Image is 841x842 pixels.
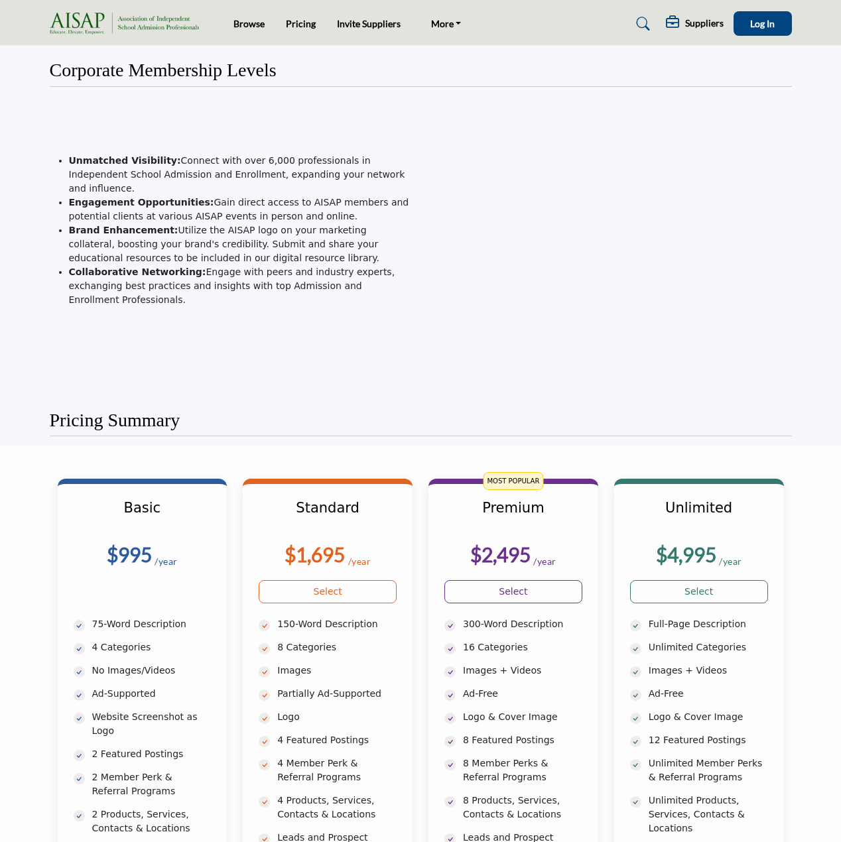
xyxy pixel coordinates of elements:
h2: Pricing Summary [50,409,180,432]
p: Images + Videos [649,664,768,678]
p: 16 Categories [463,640,582,654]
h3: Standard [259,500,397,533]
sub: /year [533,556,556,567]
a: More [422,15,471,33]
p: 4 Featured Postings [277,733,397,747]
h2: Corporate Membership Levels [50,59,277,82]
p: Logo & Cover Image [649,710,768,724]
li: Gain direct access to AISAP members and potential clients at various AISAP events in person and o... [69,196,413,223]
img: Site Logo [50,13,206,34]
p: Unlimited Categories [649,640,768,654]
p: Unlimited Member Perks & Referral Programs [649,756,768,784]
div: Suppliers [666,16,724,32]
p: 2 Featured Postings [92,747,212,761]
strong: Brand Enhancement: [69,225,178,235]
a: Select [259,580,397,603]
button: Log In [734,11,792,36]
p: 4 Categories [92,640,212,654]
p: 8 Featured Postings [463,733,582,747]
p: Logo & Cover Image [463,710,582,724]
p: No Images/Videos [92,664,212,678]
sub: /year [348,556,371,567]
strong: Unmatched Visibility: [69,155,181,166]
a: Select [444,580,582,603]
p: Ad-Supported [92,687,212,701]
b: $1,695 [285,542,345,566]
h3: Unlimited [630,500,768,533]
p: 4 Member Perk & Referral Programs [277,756,397,784]
h3: Basic [74,500,212,533]
p: 2 Products, Services, Contacts & Locations [92,808,212,835]
li: Engage with peers and industry experts, exchanging best practices and insights with top Admission... [69,265,413,307]
p: Logo [277,710,397,724]
h5: Suppliers [685,17,724,29]
p: 12 Featured Postings [649,733,768,747]
b: $4,995 [656,542,716,566]
p: 8 Member Perks & Referral Programs [463,756,582,784]
b: $2,495 [470,542,531,566]
li: Utilize the AISAP logo on your marketing collateral, boosting your brand's credibility. Submit an... [69,223,413,265]
p: 75-Word Description [92,617,212,631]
strong: Collaborative Networking: [69,267,206,277]
p: Unlimited Products, Services, Contacts & Locations [649,794,768,835]
sub: /year [719,556,742,567]
p: Images [277,664,397,678]
p: Partially Ad-Supported [277,687,397,701]
p: 2 Member Perk & Referral Programs [92,770,212,798]
p: Website Screenshot as Logo [92,710,212,738]
a: Pricing [286,18,316,29]
p: 8 Products, Services, Contacts & Locations [463,794,582,821]
span: MOST POPULAR [483,472,543,490]
p: 8 Categories [277,640,397,654]
p: Ad-Free [649,687,768,701]
p: Images + Videos [463,664,582,678]
span: Log In [750,18,775,29]
p: 300-Word Description [463,617,582,631]
p: 4 Products, Services, Contacts & Locations [277,794,397,821]
b: $995 [107,542,152,566]
p: 150-Word Description [277,617,397,631]
p: Ad-Free [463,687,582,701]
li: Connect with over 6,000 professionals in Independent School Admission and Enrollment, expanding y... [69,154,413,196]
a: Select [74,580,212,603]
h3: Premium [444,500,582,533]
a: Search [623,13,659,34]
p: Full-Page Description [649,617,768,631]
a: Browse [233,18,265,29]
a: Select [630,580,768,603]
a: Invite Suppliers [337,18,401,29]
strong: Engagement Opportunities: [69,197,214,208]
sub: /year [155,556,178,567]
